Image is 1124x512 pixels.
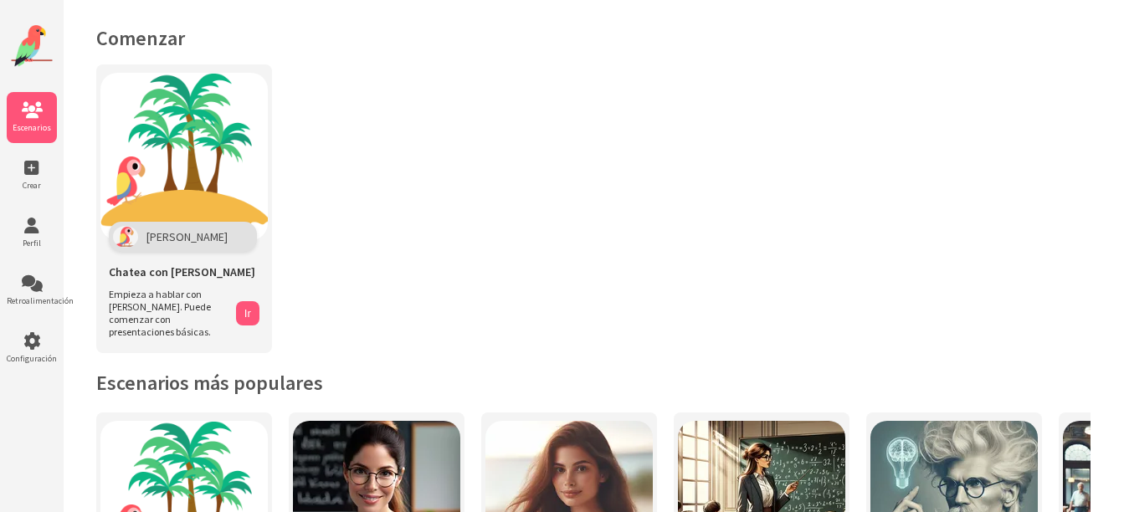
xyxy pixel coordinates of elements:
span: Crear [7,180,57,191]
img: Logotipo del sitio web [11,25,53,67]
span: Chatea con [PERSON_NAME] [109,264,255,279]
span: Perfil [7,238,57,248]
button: Ir [236,301,259,325]
h1: Comenzar [96,25,1091,51]
img: Chatea con Polly [100,73,268,240]
span: Escenarios [7,122,57,133]
img: Polly [113,226,138,248]
span: Retroalimentación [7,295,57,306]
span: [PERSON_NAME] [146,229,228,244]
span: Configuración [7,353,57,364]
span: Empieza a hablar con [PERSON_NAME]. Puede comenzar con presentaciones básicas. [109,288,228,338]
h2: Escenarios más populares [96,370,1091,396]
